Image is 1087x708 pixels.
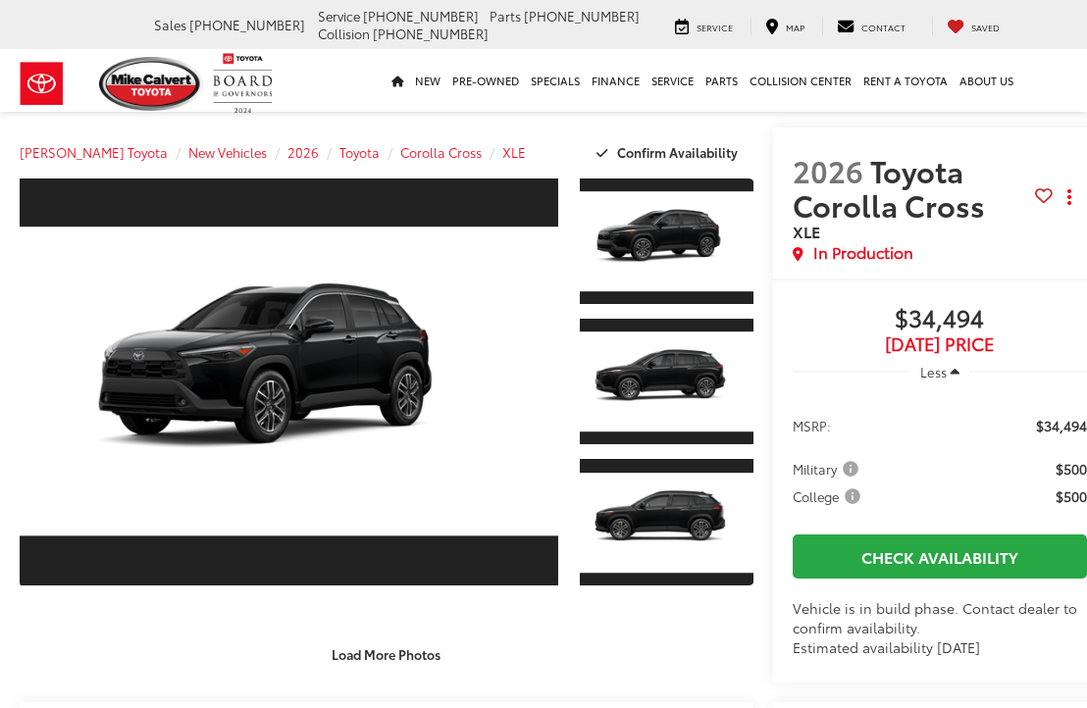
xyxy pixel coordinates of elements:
[699,49,744,112] a: Parts
[1056,459,1087,479] span: $500
[400,143,482,161] a: Corolla Cross
[971,21,1000,33] span: Saved
[20,177,558,587] a: Expand Photo 0
[744,49,857,112] a: Collision Center
[580,177,752,306] a: Expand Photo 1
[339,143,380,161] a: Toyota
[1036,416,1087,435] span: $34,494
[822,17,920,35] a: Contact
[793,416,831,435] span: MSRP:
[920,363,947,380] span: Less
[793,486,867,506] button: College
[318,25,370,42] span: Collision
[363,7,479,25] span: [PHONE_NUMBER]
[386,49,409,112] a: Home
[793,534,1087,579] a: Check Availability
[646,49,699,112] a: Service
[793,149,863,191] span: 2026
[793,220,820,242] span: XLE
[793,149,992,226] span: Toyota Corolla Cross
[793,598,1087,657] div: Vehicle is in build phase. Contact dealer to confirm availability. Estimated availability [DATE]
[751,17,819,35] a: Map
[1053,180,1087,215] button: Actions
[287,143,319,161] a: 2026
[578,473,754,573] img: 2026 Toyota Corolla Cross XLE
[793,486,864,506] span: College
[14,228,563,537] img: 2026 Toyota Corolla Cross XLE
[578,191,754,291] img: 2026 Toyota Corolla Cross XLE
[813,241,913,264] span: In Production
[525,49,586,112] a: Specials
[578,332,754,432] img: 2026 Toyota Corolla Cross XLE
[586,135,753,170] button: Confirm Availability
[20,143,168,161] a: [PERSON_NAME] Toyota
[5,52,78,116] img: Toyota
[502,143,526,161] a: XLE
[99,57,203,111] img: Mike Calvert Toyota
[793,459,862,479] span: Military
[910,354,969,389] button: Less
[189,16,305,33] span: [PHONE_NUMBER]
[188,143,267,161] a: New Vehicles
[1067,189,1071,205] span: dropdown dots
[793,459,865,479] button: Military
[446,49,525,112] a: Pre-Owned
[861,21,906,33] span: Contact
[318,637,454,672] button: Load More Photos
[793,334,1087,354] span: [DATE] PRICE
[490,7,521,25] span: Parts
[318,7,360,25] span: Service
[660,17,748,35] a: Service
[786,21,804,33] span: Map
[954,49,1019,112] a: About Us
[154,16,186,33] span: Sales
[586,49,646,112] a: Finance
[1056,486,1087,506] span: $500
[409,49,446,112] a: New
[793,305,1087,334] span: $34,494
[932,17,1014,35] a: My Saved Vehicles
[697,21,733,33] span: Service
[580,317,752,446] a: Expand Photo 2
[373,25,489,42] span: [PHONE_NUMBER]
[857,49,954,112] a: Rent a Toyota
[617,143,738,161] span: Confirm Availability
[524,7,640,25] span: [PHONE_NUMBER]
[580,457,752,586] a: Expand Photo 3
